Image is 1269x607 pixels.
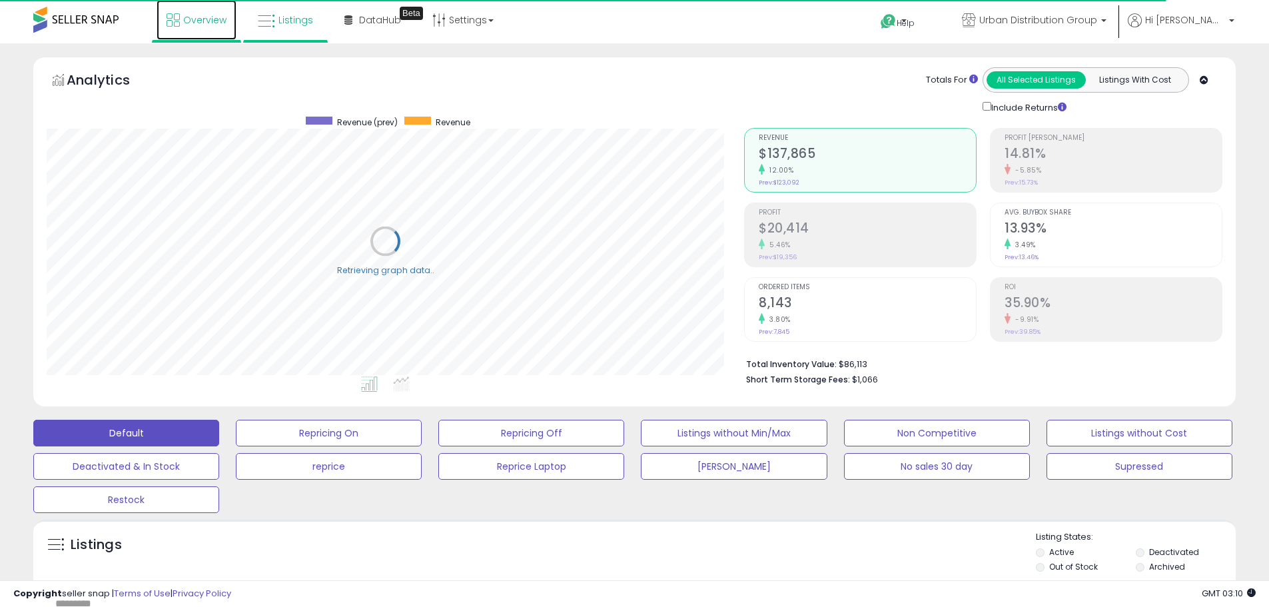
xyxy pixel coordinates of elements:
span: Avg. Buybox Share [1005,209,1222,217]
small: Prev: $19,356 [759,253,797,261]
b: Total Inventory Value: [746,358,837,370]
div: Include Returns [973,99,1082,115]
small: 3.49% [1011,240,1036,250]
button: Listings With Cost [1085,71,1184,89]
button: Repricing On [236,420,422,446]
span: Help [897,17,915,29]
a: Terms of Use [114,587,171,600]
h2: 13.93% [1005,221,1222,239]
small: Prev: 39.85% [1005,328,1041,336]
p: Listing States: [1036,531,1236,544]
small: -9.91% [1011,314,1039,324]
button: No sales 30 day [844,453,1030,480]
h5: Listings [71,536,122,554]
h2: 35.90% [1005,295,1222,313]
span: Hi [PERSON_NAME] [1145,13,1225,27]
button: Supressed [1047,453,1232,480]
div: Totals For [926,74,978,87]
span: DataHub [359,13,401,27]
small: 12.00% [765,165,793,175]
a: Hi [PERSON_NAME] [1128,13,1234,43]
button: All Selected Listings [987,71,1086,89]
div: Tooltip anchor [400,7,423,20]
span: Revenue [759,135,976,142]
span: Listings [278,13,313,27]
label: Archived [1149,561,1185,572]
small: -5.85% [1011,165,1041,175]
small: 5.46% [765,240,791,250]
button: Listings without Cost [1047,420,1232,446]
small: 3.80% [765,314,791,324]
button: [PERSON_NAME] [641,453,827,480]
small: Prev: $123,092 [759,179,799,187]
h2: 14.81% [1005,146,1222,164]
span: Urban Distribution Group [979,13,1097,27]
small: Prev: 13.46% [1005,253,1039,261]
small: Prev: 15.73% [1005,179,1038,187]
span: Profit [759,209,976,217]
span: 2025-09-16 03:10 GMT [1202,587,1256,600]
a: Privacy Policy [173,587,231,600]
b: Short Term Storage Fees: [746,374,850,385]
button: Restock [33,486,219,513]
span: $1,066 [852,373,878,386]
strong: Copyright [13,587,62,600]
button: Reprice Laptop [438,453,624,480]
span: Profit [PERSON_NAME] [1005,135,1222,142]
button: Non Competitive [844,420,1030,446]
i: Get Help [880,13,897,30]
button: reprice [236,453,422,480]
div: seller snap | | [13,588,231,600]
button: Deactivated & In Stock [33,453,219,480]
label: Deactivated [1149,546,1199,558]
a: Help [870,3,941,43]
h2: 8,143 [759,295,976,313]
li: $86,113 [746,355,1212,371]
button: Repricing Off [438,420,624,446]
h2: $137,865 [759,146,976,164]
label: Active [1049,546,1074,558]
span: ROI [1005,284,1222,291]
div: Retrieving graph data.. [337,264,434,276]
label: Out of Stock [1049,561,1098,572]
button: Default [33,420,219,446]
small: Prev: 7,845 [759,328,789,336]
h5: Analytics [67,71,156,93]
button: Listings without Min/Max [641,420,827,446]
span: Ordered Items [759,284,976,291]
span: Overview [183,13,226,27]
h2: $20,414 [759,221,976,239]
